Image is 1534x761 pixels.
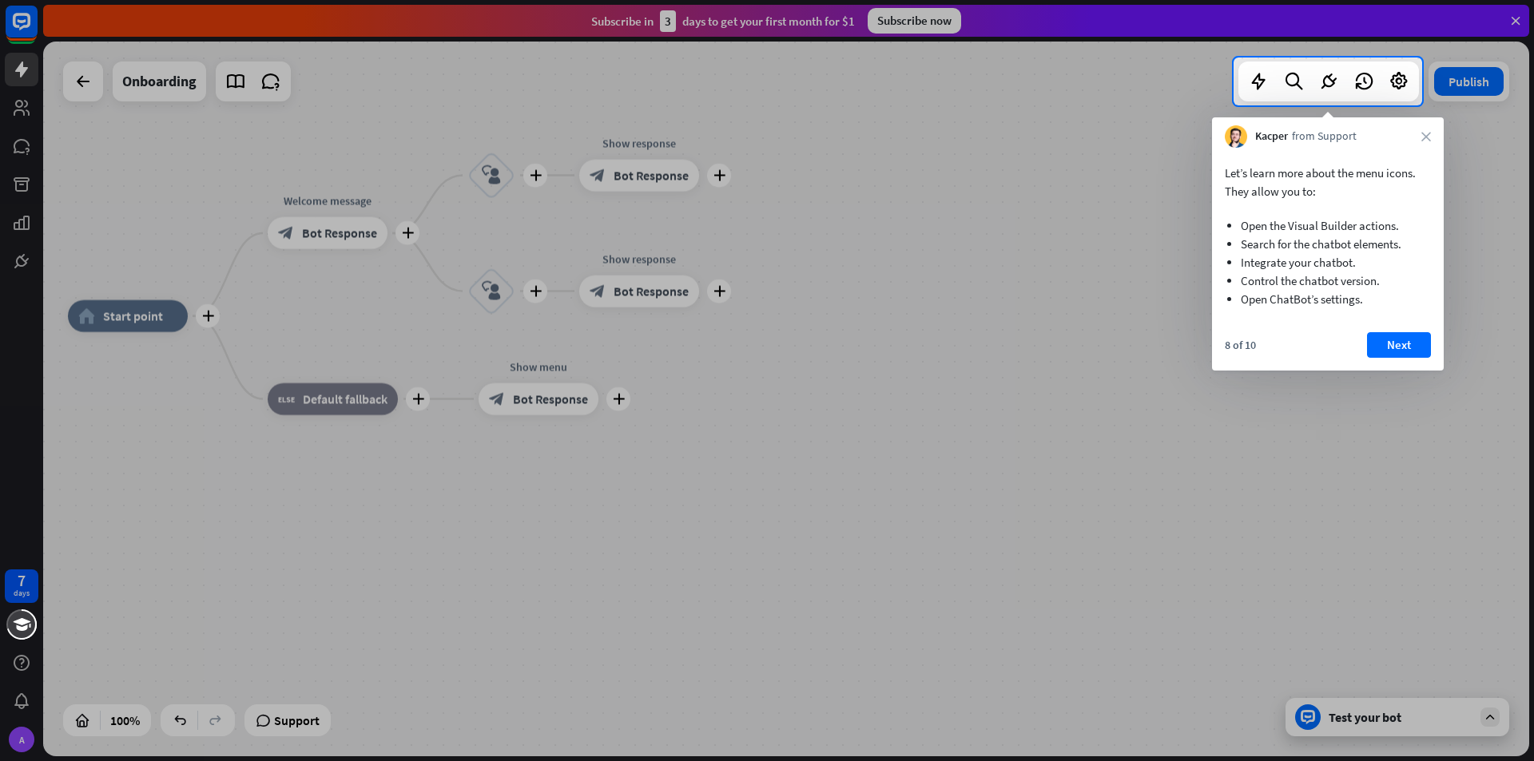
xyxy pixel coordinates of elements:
li: Control the chatbot version. [1241,272,1415,290]
button: Open LiveChat chat widget [13,6,61,54]
p: Let’s learn more about the menu icons. They allow you to: [1225,164,1431,200]
span: Kacper [1255,129,1288,145]
span: from Support [1292,129,1357,145]
li: Integrate your chatbot. [1241,253,1415,272]
i: close [1421,132,1431,141]
li: Open ChatBot’s settings. [1241,290,1415,308]
div: 8 of 10 [1225,338,1256,352]
li: Search for the chatbot elements. [1241,235,1415,253]
li: Open the Visual Builder actions. [1241,216,1415,235]
button: Next [1367,332,1431,358]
